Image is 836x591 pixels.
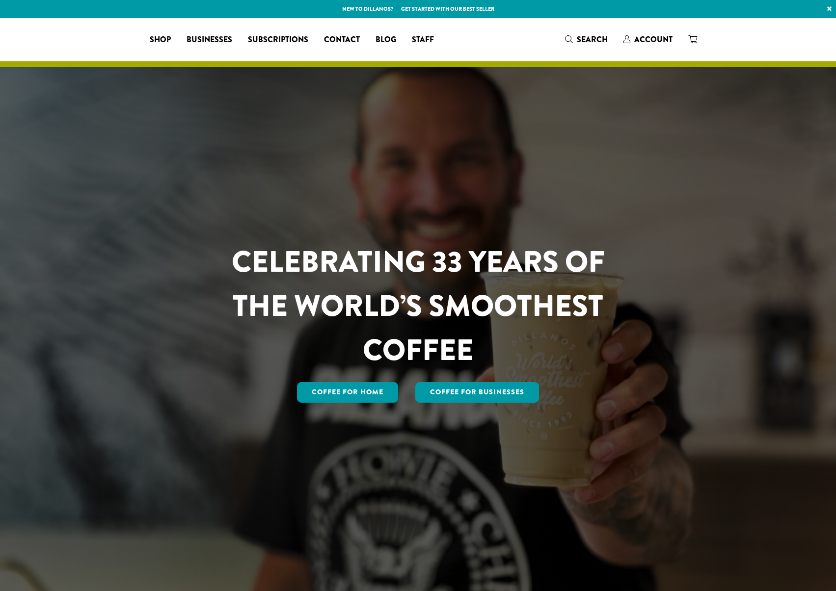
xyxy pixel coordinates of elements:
[415,382,539,403] a: Coffee For Businesses
[634,34,673,45] span: Account
[401,5,494,13] a: Get started with our best seller
[142,32,179,48] a: Shop
[376,34,396,46] span: Blog
[404,32,442,48] a: Staff
[187,34,232,46] span: Businesses
[150,34,171,46] span: Shop
[412,34,434,46] span: Staff
[577,34,608,45] span: Search
[557,31,616,48] a: Search
[324,34,360,46] span: Contact
[248,34,308,46] span: Subscriptions
[203,240,634,372] h1: CELEBRATING 33 YEARS OF THE WORLD’S SMOOTHEST COFFEE
[297,382,398,403] a: Coffee for Home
